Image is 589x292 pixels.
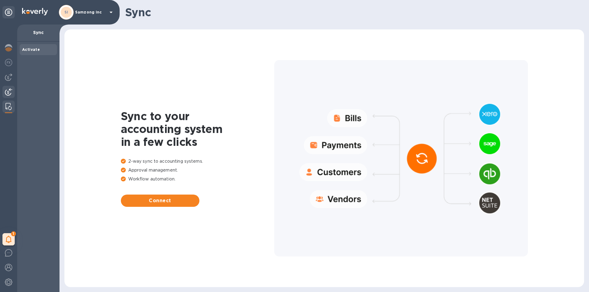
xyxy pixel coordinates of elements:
span: 1 [11,231,16,236]
b: SI [64,10,68,14]
img: Logo [22,8,48,15]
button: Connect [121,195,199,207]
p: Sync [22,29,55,36]
img: Foreign exchange [5,59,12,66]
h1: Sync [125,6,579,19]
p: Approval management. [121,167,274,173]
p: Samzong inc [75,10,106,14]
p: 2-way sync to accounting systems. [121,158,274,165]
div: Unpin categories [2,6,15,18]
b: Activate [22,47,40,52]
h1: Sync to your accounting system in a few clicks [121,110,274,148]
span: Connect [126,197,194,204]
p: Workflow automation. [121,176,274,182]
